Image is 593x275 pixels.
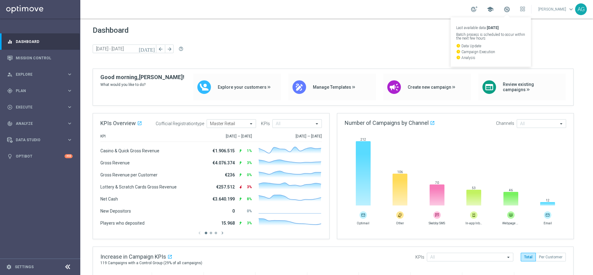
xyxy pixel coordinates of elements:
i: watch_later [456,44,461,48]
span: Data Studio [16,138,67,142]
i: keyboard_arrow_right [67,104,73,110]
button: Mission Control [7,56,73,61]
p: Campaign Execution [456,49,525,54]
i: watch_later [456,55,461,60]
a: Optibot [16,148,65,164]
i: keyboard_arrow_right [67,137,73,143]
i: settings [6,264,12,270]
i: person_search [7,72,13,77]
i: track_changes [7,121,13,126]
button: track_changes Analyze keyboard_arrow_right [7,121,73,126]
i: gps_fixed [7,88,13,94]
button: gps_fixed Plan keyboard_arrow_right [7,88,73,93]
i: play_circle_outline [7,104,13,110]
a: [PERSON_NAME]keyboard_arrow_down [538,5,575,14]
div: Mission Control [7,50,73,66]
p: Batch process is scheduled to occur within the next few hours [456,33,525,40]
div: Execute [7,104,67,110]
a: Last available data:[DATE] Batch process is scheduled to occur within the next few hours watch_la... [503,5,511,15]
p: Data Update [456,44,525,48]
div: Dashboard [7,33,73,50]
button: Data Studio keyboard_arrow_right [7,137,73,142]
button: person_search Explore keyboard_arrow_right [7,72,73,77]
div: Analyze [7,121,67,126]
div: Data Studio [7,137,67,143]
span: Explore [16,73,67,76]
i: keyboard_arrow_right [67,121,73,126]
i: equalizer [7,39,13,44]
a: Settings [15,265,34,269]
button: lightbulb Optibot +10 [7,154,73,159]
span: Analyze [16,122,67,125]
div: Optibot [7,148,73,164]
i: lightbulb [7,154,13,159]
div: Explore [7,72,67,77]
button: play_circle_outline Execute keyboard_arrow_right [7,105,73,110]
a: Dashboard [16,33,73,50]
span: keyboard_arrow_down [568,6,574,13]
span: school [487,6,494,13]
button: equalizer Dashboard [7,39,73,44]
span: Plan [16,89,67,93]
div: +10 [65,154,73,158]
div: Plan [7,88,67,94]
i: watch_later [456,49,461,54]
strong: [DATE] [487,26,498,30]
p: Last available data: [456,26,525,30]
i: keyboard_arrow_right [67,88,73,94]
span: Execute [16,105,67,109]
p: Analysis [456,55,525,60]
i: keyboard_arrow_right [67,71,73,77]
div: AG [575,3,587,15]
a: Mission Control [16,50,73,66]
